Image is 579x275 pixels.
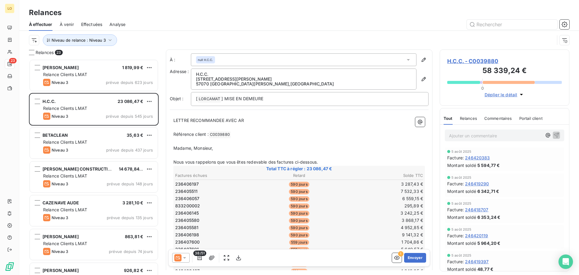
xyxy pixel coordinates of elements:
[29,7,62,18] h3: Relances
[465,155,490,161] span: 246420383
[485,91,517,98] span: Déplier le détail
[289,232,309,238] span: 590 jours
[52,181,68,186] span: Niveau 3
[106,114,153,119] span: prévue depuis 545 jours
[404,253,426,263] button: Envoyer
[460,116,477,121] span: Relances
[175,268,200,274] span: 246420437
[170,96,183,101] span: Objet :
[173,145,213,151] span: Madame, Monsieur,
[107,215,153,220] span: prévue depuis 135 jours
[447,155,464,161] span: Facture :
[198,58,213,62] span: null H.C.C.
[341,172,423,179] th: Solde TTC
[170,69,189,74] span: Adresse :
[43,173,87,178] span: Relance Clients LMAT
[175,239,200,245] span: 236407600
[341,232,423,238] td: 9 141,32 €
[196,77,411,82] p: [STREET_ADDRESS][PERSON_NAME]
[483,91,527,98] button: Déplier le détail
[198,96,221,103] span: LORCAMAT
[291,269,308,274] span: 12 jours
[106,148,153,152] span: prévue depuis 437 jours
[52,80,68,85] span: Niveau 3
[447,57,562,65] span: H.C.C. - C0039880
[289,218,309,223] span: 590 jours
[447,214,476,220] span: Montant soldé
[43,241,87,246] span: Relance Clients LMAT
[43,139,87,145] span: Relance Clients LMAT
[43,166,115,171] span: [PERSON_NAME] CONSTRUCTION
[118,99,143,104] span: 23 086,47 €
[289,196,309,202] span: 590 jours
[289,240,309,245] span: 559 jours
[465,232,488,239] span: 246420119
[119,166,144,171] span: 14 678,84 €
[477,188,499,194] span: 6 342,71 €
[193,251,206,256] span: 38/51
[341,268,423,274] td: 4 643,95 €
[43,268,79,273] span: [PERSON_NAME]
[29,59,159,275] div: grid
[341,188,423,195] td: 7 532,33 €
[175,225,198,231] span: 236405581
[122,65,144,70] span: 1 819,99 €
[52,215,68,220] span: Niveau 3
[465,181,489,187] span: 246419290
[43,207,87,212] span: Relance Clients LMAT
[477,266,493,272] span: 48,77 €
[175,217,199,223] span: 236405580
[196,82,411,86] p: 57070 [GEOGRAPHIC_DATA][PERSON_NAME] , [GEOGRAPHIC_DATA]
[341,203,423,209] td: 295,89 €
[5,59,14,69] a: 23
[289,211,309,216] span: 590 jours
[175,181,199,187] span: 236406197
[5,262,14,271] img: Logo LeanPay
[481,86,484,91] span: 0
[43,65,79,70] span: [PERSON_NAME]
[258,172,340,179] th: Retard
[9,58,17,63] span: 23
[43,106,87,111] span: Relance Clients LMAT
[447,65,562,77] h3: 58 339,24 €
[451,254,472,257] span: 5 août 2025
[43,133,68,138] span: BETACLEAN
[175,196,199,202] span: 236406057
[447,162,476,168] span: Montant soldé
[175,232,199,238] span: 236406198
[173,159,318,165] span: Nous vous rappelons que vous êtes redevable des factures ci-dessous.
[447,240,476,246] span: Montant soldé
[175,246,199,252] span: 236407691
[477,214,501,220] span: 6 353,24 €
[209,131,231,138] span: C0039880
[125,234,143,239] span: 863,81 €
[289,225,309,231] span: 590 jours
[444,116,453,121] span: Tout
[60,21,74,27] span: À venir
[107,181,153,186] span: prévue depuis 148 jours
[174,166,424,172] span: Total TTC à régler : 23 086,47 €
[196,72,411,77] p: H.C.C.
[81,21,103,27] span: Effectuées
[465,258,489,265] span: 246419397
[43,72,87,77] span: Relance Clients LMAT
[109,21,125,27] span: Analyse
[465,206,488,213] span: 246418707
[447,188,476,194] span: Montant soldé
[36,50,54,56] span: Relances
[341,246,423,253] td: 5 640,57 €
[173,132,209,137] span: Référence client :
[43,200,79,205] span: CAZENAVE AUDE
[52,38,106,43] span: Niveau de relance : Niveau 3
[52,249,68,254] span: Niveau 3
[341,217,423,224] td: 3 868,17 €
[43,34,117,46] button: Niveau de relance : Niveau 3
[289,189,309,194] span: 590 jours
[477,162,500,168] span: 5 594,77 €
[451,150,472,153] span: 5 août 2025
[447,206,464,213] span: Facture :
[451,202,472,205] span: 5 août 2025
[29,21,52,27] span: À effectuer
[289,182,309,187] span: 590 jours
[558,254,573,269] div: Open Intercom Messenger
